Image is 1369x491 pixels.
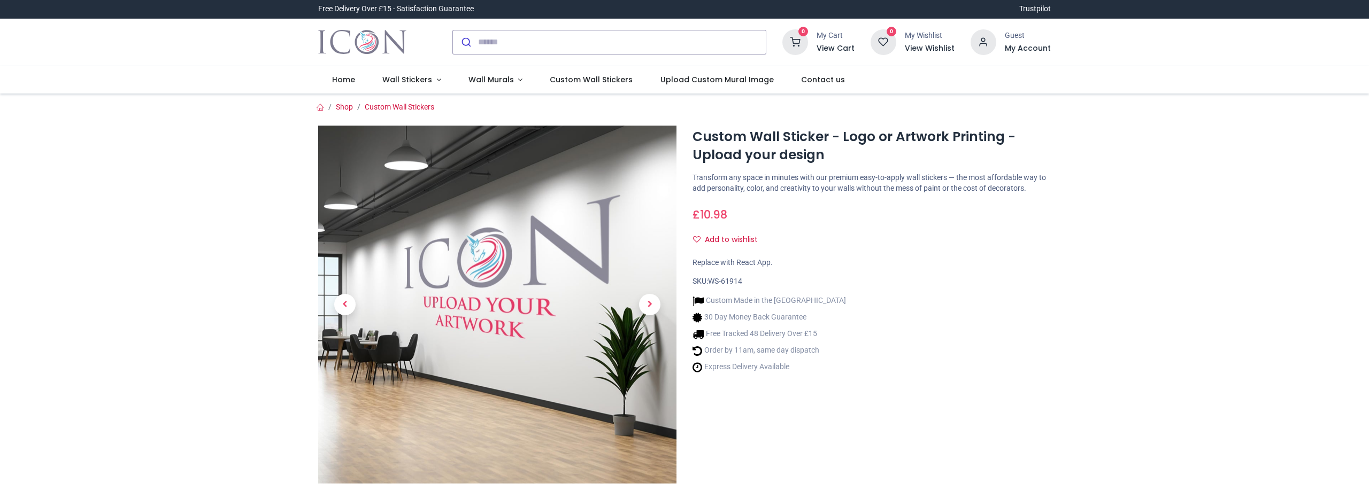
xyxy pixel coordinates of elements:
img: Custom Wall Sticker - Logo or Artwork Printing - Upload your design [318,126,676,484]
span: Contact us [801,74,845,85]
sup: 0 [798,27,809,37]
span: Next [639,294,660,315]
img: Icon Wall Stickers [318,27,406,57]
li: Order by 11am, same day dispatch [693,345,846,356]
a: View Cart [817,43,855,54]
button: Add to wishlistAdd to wishlist [693,231,767,249]
div: My Wishlist [905,30,955,41]
a: Trustpilot [1019,4,1051,14]
button: Submit [453,30,478,54]
span: WS-61914 [708,277,742,285]
a: My Account [1005,43,1051,54]
span: Custom Wall Stickers [550,74,633,85]
sup: 0 [887,27,897,37]
span: Wall Murals [468,74,514,85]
span: Home [332,74,355,85]
span: 10.98 [700,207,727,222]
li: 30 Day Money Back Guarantee [693,312,846,323]
div: SKU: [693,276,1051,287]
li: Free Tracked 48 Delivery Over £15 [693,329,846,340]
div: Guest [1005,30,1051,41]
span: £ [693,207,727,222]
a: Previous [318,179,372,430]
a: Logo of Icon Wall Stickers [318,27,406,57]
a: Wall Murals [455,66,536,94]
div: Replace with React App. [693,258,1051,268]
i: Add to wishlist [693,236,701,243]
div: My Cart [817,30,855,41]
li: Express Delivery Available [693,362,846,373]
span: Previous [334,294,356,315]
a: Shop [336,103,353,111]
a: Wall Stickers [368,66,455,94]
p: Transform any space in minutes with our premium easy-to-apply wall stickers — the most affordable... [693,173,1051,193]
span: Wall Stickers [382,74,432,85]
a: 0 [782,37,808,45]
h1: Custom Wall Sticker - Logo or Artwork Printing - Upload your design [693,128,1051,165]
a: Next [623,179,676,430]
a: View Wishlist [905,43,955,54]
a: Custom Wall Stickers [365,103,434,111]
div: Free Delivery Over £15 - Satisfaction Guarantee [318,4,474,14]
a: 0 [871,37,896,45]
span: Upload Custom Mural Image [660,74,774,85]
li: Custom Made in the [GEOGRAPHIC_DATA] [693,295,846,307]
